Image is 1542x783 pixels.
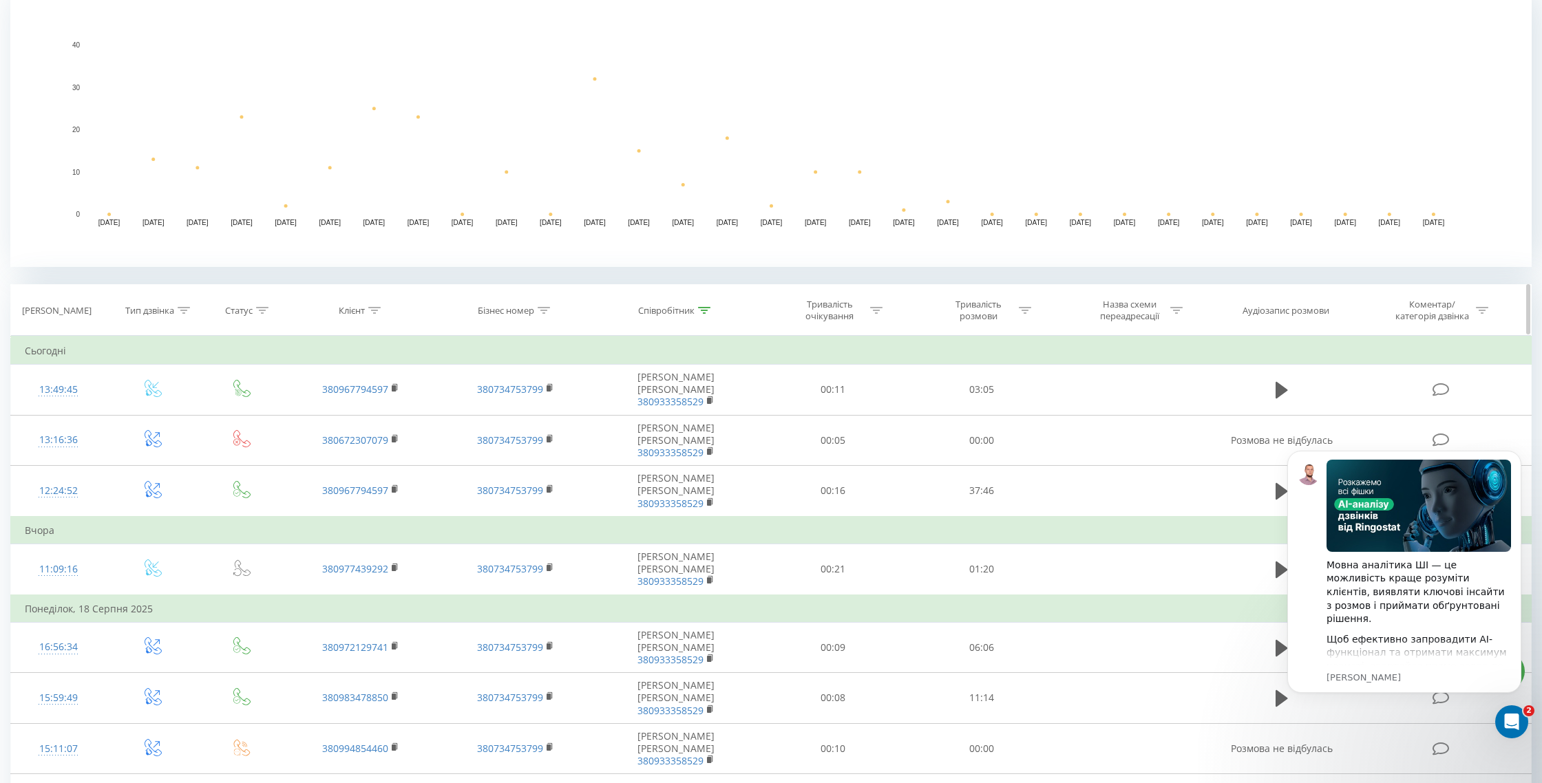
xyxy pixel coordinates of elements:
[637,497,704,510] a: 380933358529
[907,415,1056,466] td: 00:00
[849,219,871,226] text: [DATE]
[477,383,543,396] a: 380734753799
[1392,299,1472,322] div: Коментар/категорія дзвінка
[637,754,704,767] a: 380933358529
[1026,219,1048,226] text: [DATE]
[981,219,1003,226] text: [DATE]
[22,305,92,317] div: [PERSON_NAME]
[805,219,827,226] text: [DATE]
[142,219,165,226] text: [DATE]
[11,337,1532,365] td: Сьогодні
[477,691,543,704] a: 380734753799
[759,415,907,466] td: 00:05
[11,517,1532,544] td: Вчора
[322,742,388,755] a: 380994854460
[1495,705,1528,738] iframe: Intercom live chat
[1093,299,1167,322] div: Назва схеми переадресації
[25,685,92,711] div: 15:59:49
[907,723,1056,774] td: 00:00
[593,365,759,416] td: [PERSON_NAME] [PERSON_NAME]
[759,544,907,594] td: 00:21
[72,84,81,92] text: 30
[322,383,388,396] a: 380967794597
[907,622,1056,673] td: 06:06
[496,219,518,226] text: [DATE]
[759,466,907,517] td: 00:16
[477,484,543,497] a: 380734753799
[1423,219,1445,226] text: [DATE]
[322,641,388,654] a: 380972129741
[637,704,704,717] a: 380933358529
[275,219,297,226] text: [DATE]
[125,305,174,317] div: Тип дзвінка
[628,219,650,226] text: [DATE]
[25,376,92,403] div: 13:49:45
[759,723,907,774] td: 00:10
[72,126,81,133] text: 20
[1202,219,1224,226] text: [DATE]
[637,575,704,588] a: 380933358529
[942,299,1015,322] div: Тривалість розмови
[637,446,704,459] a: 380933358529
[759,673,907,724] td: 00:08
[1290,219,1312,226] text: [DATE]
[907,466,1056,517] td: 37:46
[231,219,253,226] text: [DATE]
[593,415,759,466] td: [PERSON_NAME] [PERSON_NAME]
[907,544,1056,594] td: 01:20
[584,219,606,226] text: [DATE]
[593,544,759,594] td: [PERSON_NAME] [PERSON_NAME]
[322,691,388,704] a: 380983478850
[793,299,867,322] div: Тривалість очікування
[25,736,92,762] div: 15:11:07
[937,219,959,226] text: [DATE]
[759,365,907,416] td: 00:11
[477,742,543,755] a: 380734753799
[1379,219,1401,226] text: [DATE]
[11,595,1532,623] td: Понеділок, 18 Серпня 2025
[593,466,759,517] td: [PERSON_NAME] [PERSON_NAME]
[452,219,474,226] text: [DATE]
[76,211,80,218] text: 0
[540,219,562,226] text: [DATE]
[25,634,92,661] div: 16:56:34
[339,305,365,317] div: Клієнт
[1231,433,1333,447] span: Розмова не відбулась
[98,219,120,226] text: [DATE]
[1334,219,1356,226] text: [DATE]
[72,169,81,176] text: 10
[893,219,915,226] text: [DATE]
[25,478,92,504] div: 12:24:52
[477,562,543,575] a: 380734753799
[637,395,704,408] a: 380933358529
[907,673,1056,724] td: 11:14
[638,305,695,317] div: Співробітник
[593,723,759,774] td: [PERSON_NAME] [PERSON_NAME]
[637,653,704,666] a: 380933358529
[717,219,739,226] text: [DATE]
[478,305,534,317] div: Бізнес номер
[322,433,388,447] a: 380672307079
[225,305,253,317] div: Статус
[759,622,907,673] td: 00:09
[319,219,341,226] text: [DATE]
[322,562,388,575] a: 380977439292
[907,365,1056,416] td: 03:05
[1246,219,1268,226] text: [DATE]
[761,219,783,226] text: [DATE]
[1243,305,1329,317] div: Аудіозапис розмови
[593,622,759,673] td: [PERSON_NAME] [PERSON_NAME]
[1267,430,1542,746] iframe: Intercom notifications повідомлення
[1231,742,1333,755] span: Розмова не відбулась
[322,484,388,497] a: 380967794597
[593,673,759,724] td: [PERSON_NAME] [PERSON_NAME]
[1158,219,1180,226] text: [DATE]
[1114,219,1136,226] text: [DATE]
[477,433,543,447] a: 380734753799
[187,219,209,226] text: [DATE]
